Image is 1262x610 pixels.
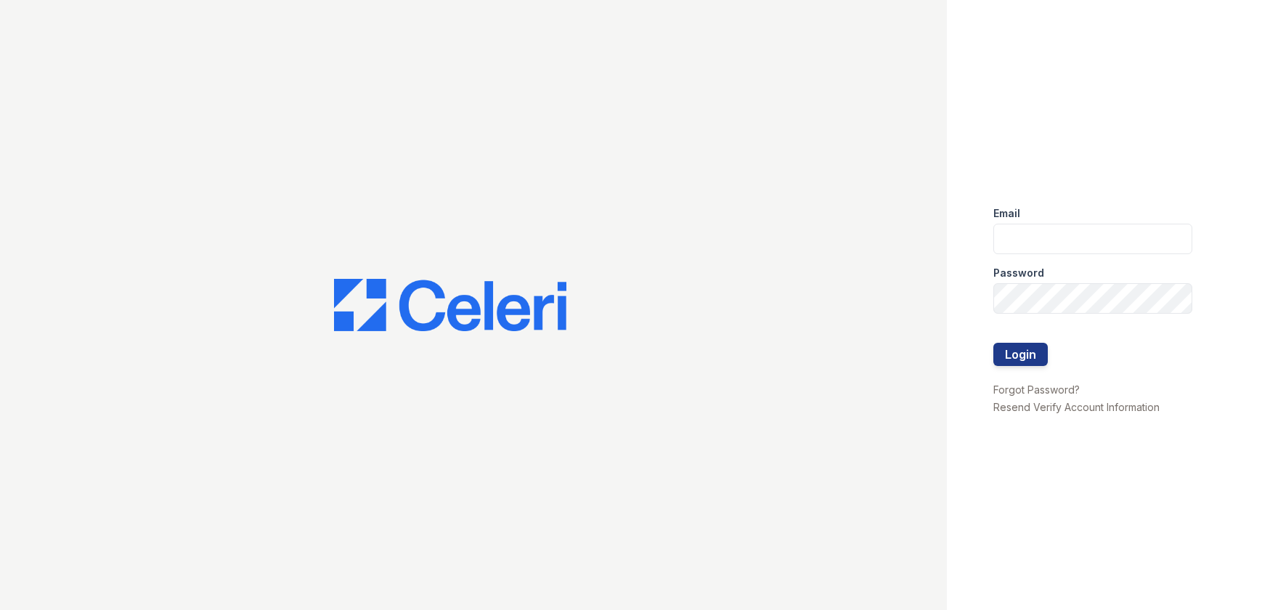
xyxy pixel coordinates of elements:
[334,279,566,331] img: CE_Logo_Blue-a8612792a0a2168367f1c8372b55b34899dd931a85d93a1a3d3e32e68fde9ad4.png
[993,343,1048,366] button: Login
[993,383,1080,396] a: Forgot Password?
[993,401,1160,413] a: Resend Verify Account Information
[993,266,1044,280] label: Password
[993,206,1020,221] label: Email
